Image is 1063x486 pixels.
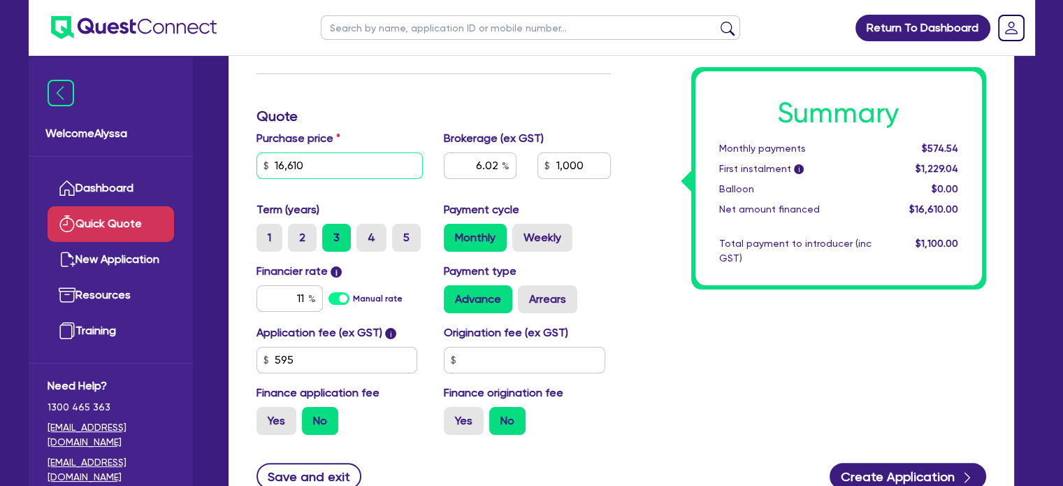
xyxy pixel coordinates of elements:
[931,183,957,194] span: $0.00
[51,16,217,39] img: quest-connect-logo-blue
[48,206,174,242] a: Quick Quote
[709,202,882,217] div: Net amount financed
[256,201,319,218] label: Term (years)
[353,292,403,305] label: Manual rate
[444,324,568,341] label: Origination fee (ex GST)
[356,224,386,252] label: 4
[256,263,342,280] label: Financier rate
[444,285,512,313] label: Advance
[256,224,282,252] label: 1
[256,108,611,124] h3: Quote
[256,130,340,147] label: Purchase price
[48,378,174,394] span: Need Help?
[392,224,421,252] label: 5
[794,165,804,175] span: i
[444,130,544,147] label: Brokerage (ex GST)
[518,285,577,313] label: Arrears
[59,287,75,303] img: resources
[48,455,174,485] a: [EMAIL_ADDRESS][DOMAIN_NAME]
[709,182,882,196] div: Balloon
[915,163,957,174] span: $1,229.04
[709,141,882,156] div: Monthly payments
[921,143,957,154] span: $574.54
[331,266,342,278] span: i
[59,215,75,232] img: quick-quote
[321,15,740,40] input: Search by name, application ID or mobile number...
[709,162,882,176] div: First instalment
[444,201,519,218] label: Payment cycle
[59,322,75,339] img: training
[256,385,379,401] label: Finance application fee
[302,407,338,435] label: No
[444,407,484,435] label: Yes
[444,385,563,401] label: Finance origination fee
[909,203,957,215] span: $16,610.00
[444,224,507,252] label: Monthly
[48,242,174,278] a: New Application
[48,313,174,349] a: Training
[322,224,351,252] label: 3
[48,420,174,450] a: [EMAIL_ADDRESS][DOMAIN_NAME]
[993,10,1029,46] a: Dropdown toggle
[48,80,74,106] img: icon-menu-close
[719,97,958,130] h1: Summary
[385,328,396,339] span: i
[256,324,382,341] label: Application fee (ex GST)
[444,263,516,280] label: Payment type
[915,238,957,249] span: $1,100.00
[489,407,526,435] label: No
[48,278,174,313] a: Resources
[59,251,75,268] img: new-application
[256,407,296,435] label: Yes
[512,224,572,252] label: Weekly
[855,15,990,41] a: Return To Dashboard
[45,125,176,142] span: Welcome Alyssa
[288,224,317,252] label: 2
[48,400,174,415] span: 1300 465 363
[709,236,882,266] div: Total payment to introducer (inc GST)
[48,171,174,206] a: Dashboard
